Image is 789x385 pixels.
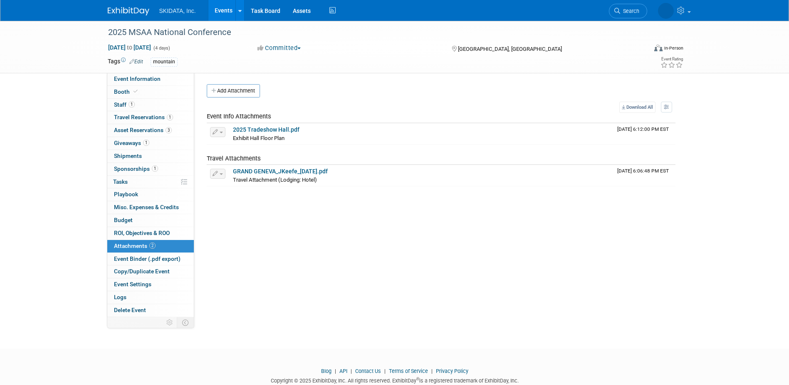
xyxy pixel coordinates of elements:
[598,43,684,56] div: Event Format
[107,163,194,175] a: Sponsorships1
[108,7,149,15] img: ExhibitDay
[339,368,347,374] a: API
[114,191,138,197] span: Playbook
[166,127,172,133] span: 3
[114,281,151,287] span: Event Settings
[108,44,151,51] span: [DATE] [DATE]
[107,111,194,124] a: Travel Reservations1
[177,317,194,328] td: Toggle Event Tabs
[114,242,156,249] span: Attachments
[107,227,194,240] a: ROI, Objectives & ROO
[105,25,635,40] div: 2025 MSAA National Conference
[107,137,194,150] a: Giveaways1
[163,317,177,328] td: Personalize Event Tab Strip
[143,140,149,146] span: 1
[114,268,170,275] span: Copy/Duplicate Event
[114,114,173,120] span: Travel Reservations
[114,230,170,236] span: ROI, Objectives & ROO
[108,57,143,67] td: Tags
[114,140,149,146] span: Giveaways
[436,368,468,374] a: Privacy Policy
[619,102,655,113] a: Download All
[152,165,158,172] span: 1
[114,88,139,95] span: Booth
[581,8,600,14] span: Search
[107,86,194,98] a: Booth
[617,126,669,132] span: Upload Timestamp
[107,73,194,85] a: Event Information
[207,84,260,97] button: Add Attachment
[107,124,194,137] a: Asset Reservations3
[355,368,381,374] a: Contact Us
[233,135,284,141] span: Exhibit Hall Floor Plan
[114,75,161,82] span: Event Information
[617,168,669,174] span: Upload Timestamp
[321,368,331,374] a: Blog
[107,150,194,162] a: Shipments
[114,255,181,262] span: Event Binder (.pdf export)
[129,59,143,65] a: Edit
[134,89,138,94] i: Booth reservation complete
[614,165,675,186] td: Upload Timestamp
[114,152,142,159] span: Shipments
[614,123,675,144] td: Upload Timestamp
[149,242,156,249] span: 2
[114,294,126,300] span: Logs
[349,368,354,374] span: |
[114,204,179,210] span: Misc. Expenses & Credits
[654,45,663,51] img: Format-Inperson.png
[416,377,419,381] sup: ®
[129,101,135,107] span: 1
[114,217,133,223] span: Budget
[114,307,146,313] span: Delete Event
[107,201,194,214] a: Misc. Expenses & Credits
[107,176,194,188] a: Tasks
[107,99,194,111] a: Staff1
[114,165,158,172] span: Sponsorships
[233,168,328,175] a: GRAND GENEVA_JKeefe_[DATE].pdf
[107,253,194,265] a: Event Binder (.pdf export)
[167,114,173,120] span: 1
[113,178,128,185] span: Tasks
[107,278,194,291] a: Event Settings
[233,177,317,183] span: Travel Attachment (Lodging: Hotel)
[107,265,194,278] a: Copy/Duplicate Event
[207,112,271,120] span: Event Info Attachments
[207,155,261,162] span: Travel Attachments
[107,291,194,304] a: Logs
[126,44,134,51] span: to
[255,44,304,52] button: Committed
[114,127,172,133] span: Asset Reservations
[107,188,194,201] a: Playbook
[159,7,196,14] span: SKIDATA, Inc.
[233,126,299,133] a: 2025 Tradeshow Hall.pdf
[107,240,194,252] a: Attachments2
[570,4,608,18] a: Search
[664,45,683,51] div: In-Person
[619,5,674,14] img: Mary Beth McNair
[107,214,194,227] a: Budget
[151,57,178,66] div: mountain
[660,57,683,61] div: Event Rating
[107,304,194,317] a: Delete Event
[389,368,428,374] a: Terms of Service
[153,45,170,51] span: (4 days)
[382,368,388,374] span: |
[429,368,435,374] span: |
[333,368,338,374] span: |
[458,46,562,52] span: [GEOGRAPHIC_DATA], [GEOGRAPHIC_DATA]
[114,101,135,108] span: Staff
